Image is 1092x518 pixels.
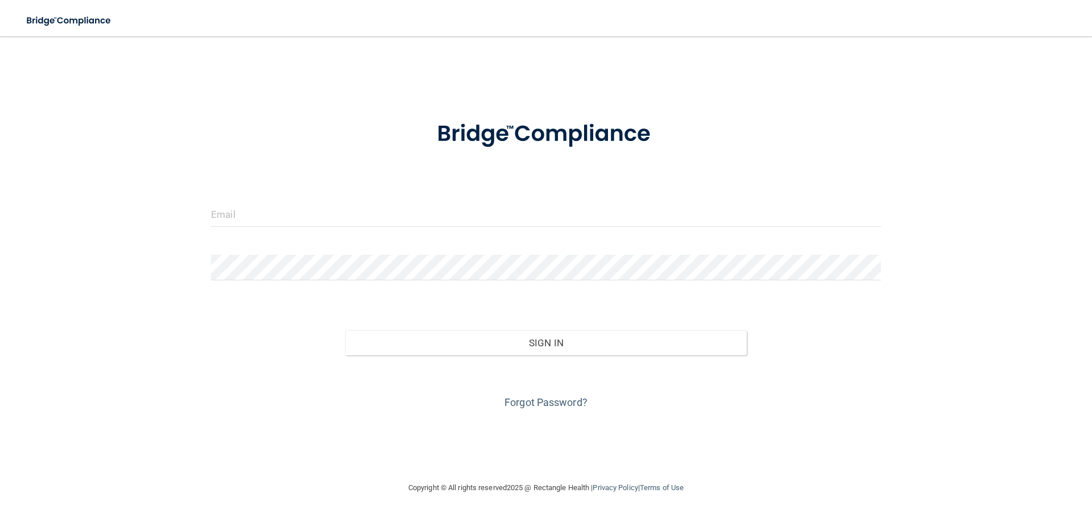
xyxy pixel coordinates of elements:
[345,330,747,355] button: Sign In
[17,9,122,32] img: bridge_compliance_login_screen.278c3ca4.svg
[413,105,679,164] img: bridge_compliance_login_screen.278c3ca4.svg
[504,396,588,408] a: Forgot Password?
[338,470,754,506] div: Copyright © All rights reserved 2025 @ Rectangle Health | |
[211,201,881,227] input: Email
[593,483,638,492] a: Privacy Policy
[640,483,684,492] a: Terms of Use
